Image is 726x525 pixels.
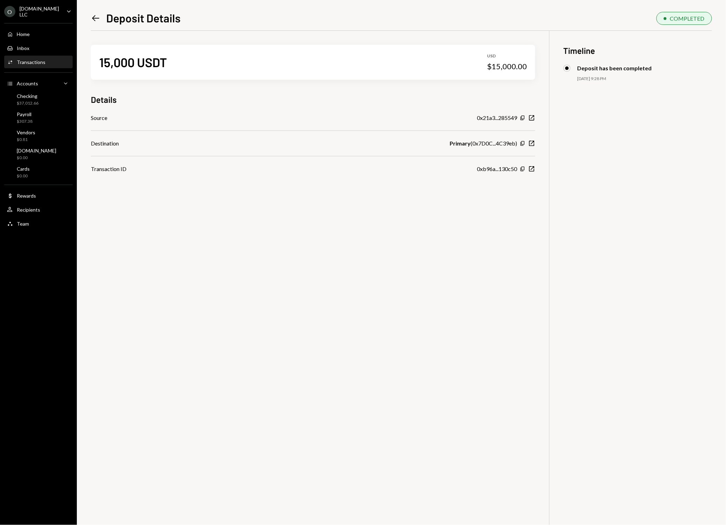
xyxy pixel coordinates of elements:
div: Team [17,221,29,227]
div: ( 0x7D0C...4C39eb ) [450,139,517,148]
a: Checking$37,012.66 [4,91,73,108]
div: Inbox [17,45,29,51]
h3: Details [91,94,117,105]
div: 0xb96a...130c50 [477,165,517,173]
div: 0x21a3...285549 [477,114,517,122]
div: Cards [17,166,30,172]
div: Deposit has been completed [578,65,652,71]
div: Rewards [17,193,36,199]
a: Vendors$0.81 [4,127,73,144]
div: $0.00 [17,155,56,161]
a: Home [4,28,73,40]
h1: Deposit Details [106,11,181,25]
div: Transactions [17,59,45,65]
div: Payroll [17,111,32,117]
div: 15,000 USDT [99,54,167,70]
a: Payroll$307.38 [4,109,73,126]
div: Vendors [17,129,35,135]
div: Accounts [17,80,38,86]
div: [DOMAIN_NAME] [17,148,56,154]
a: Recipients [4,203,73,216]
a: Team [4,217,73,230]
div: Source [91,114,107,122]
div: Transaction ID [91,165,126,173]
div: Destination [91,139,119,148]
div: Recipients [17,207,40,213]
h3: Timeline [564,45,712,56]
div: USD [487,53,527,59]
div: $37,012.66 [17,100,38,106]
div: $0.00 [17,173,30,179]
div: [DATE] 9:28 PM [578,76,712,82]
div: $15,000.00 [487,62,527,71]
a: Transactions [4,56,73,68]
b: Primary [450,139,471,148]
a: Cards$0.00 [4,164,73,180]
div: $0.81 [17,137,35,143]
a: Rewards [4,189,73,202]
div: Home [17,31,30,37]
a: Accounts [4,77,73,90]
a: [DOMAIN_NAME]$0.00 [4,146,73,162]
div: COMPLETED [670,15,705,22]
div: [DOMAIN_NAME] LLC [20,6,61,17]
div: Checking [17,93,38,99]
div: $307.38 [17,119,32,125]
a: Inbox [4,42,73,54]
div: O [4,6,15,17]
